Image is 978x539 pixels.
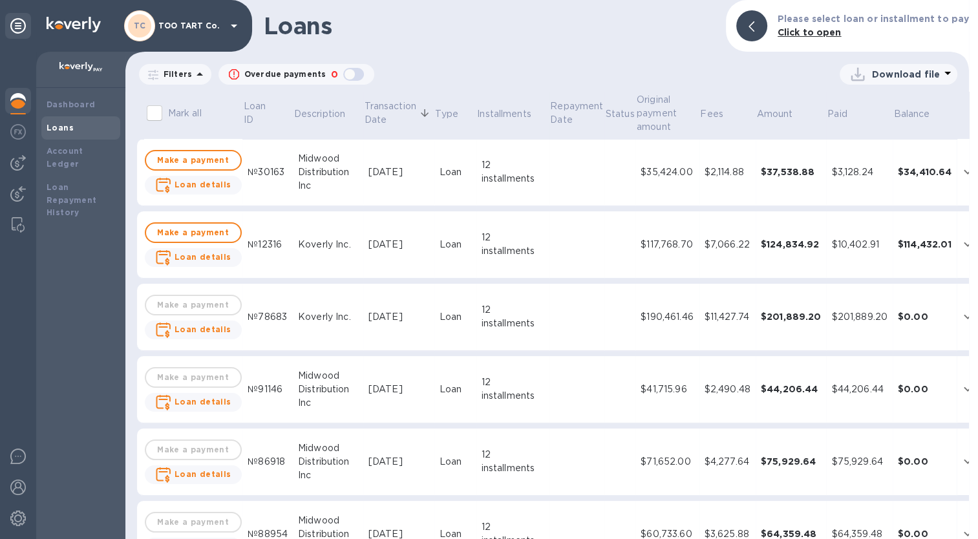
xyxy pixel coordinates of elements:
[958,452,977,471] button: expand row
[440,383,471,396] div: Loan
[368,455,429,469] div: [DATE]
[134,21,146,30] b: TC
[700,107,723,121] p: Fees
[175,469,231,479] b: Loan details
[827,107,847,121] p: Paid
[331,68,338,81] p: 0
[47,123,74,132] b: Loans
[831,238,887,251] div: $10,402.91
[958,307,977,326] button: expand row
[365,100,433,127] span: Transaction Date
[761,165,822,178] div: $37,538.88
[365,100,416,127] p: Transaction Date
[368,383,429,396] div: [DATE]
[705,383,750,396] div: $2,490.48
[298,310,358,324] div: Koverly Inc.
[175,397,231,407] b: Loan details
[778,14,969,24] b: Please select loan or installment to pay
[145,393,242,412] button: Loan details
[175,252,231,262] b: Loan details
[898,238,952,251] div: $114,432.01
[145,176,242,195] button: Loan details
[47,146,83,169] b: Account Ledger
[477,107,548,121] span: Installments
[168,107,202,120] p: Mark all
[872,68,940,81] p: Download file
[10,124,26,140] img: Foreign exchange
[435,107,458,121] p: Type
[47,182,97,218] b: Loan Repayment History
[145,321,242,339] button: Loan details
[244,100,292,127] span: Loan ID
[264,12,716,39] h1: Loans
[440,238,471,251] div: Loan
[435,107,475,121] span: Type
[831,165,887,179] div: $3,128.24
[894,107,930,121] p: Balance
[898,310,952,323] div: $0.00
[641,383,694,396] div: $41,715.96
[641,455,694,469] div: $71,652.00
[175,180,231,189] b: Loan details
[705,310,750,324] div: $11,427.74
[244,100,275,127] p: Loan ID
[248,165,288,179] div: №30163
[482,158,544,185] div: 12 installments
[158,69,192,79] p: Filters
[145,150,242,171] button: Make a payment
[831,383,887,396] div: $44,206.44
[298,238,358,251] div: Koverly Inc.
[47,100,96,109] b: Dashboard
[368,238,429,251] div: [DATE]
[440,310,471,324] div: Loan
[482,303,544,330] div: 12 installments
[550,100,603,127] p: Repayment Date
[756,107,809,121] span: Amount
[761,383,822,396] div: $44,206.44
[47,17,101,32] img: Logo
[756,107,792,121] p: Amount
[778,27,842,37] b: Click to open
[641,310,694,324] div: $190,461.46
[761,310,822,323] div: $201,889.20
[440,455,471,469] div: Loan
[248,238,288,251] div: №12316
[958,235,977,254] button: expand row
[831,310,887,324] div: $201,889.20
[294,107,345,121] p: Description
[440,165,471,179] div: Loan
[761,455,822,468] div: $75,929.64
[244,69,326,80] p: Overdue payments
[637,93,698,134] span: Original payment amount
[705,455,750,469] div: $4,277.64
[477,107,531,121] p: Installments
[145,222,242,243] button: Make a payment
[482,231,544,258] div: 12 installments
[898,165,952,178] div: $34,410.64
[368,165,429,179] div: [DATE]
[827,107,864,121] span: Paid
[156,225,230,240] span: Make a payment
[294,107,362,121] span: Description
[298,152,358,193] div: Midwood Distribution Inc
[705,165,750,179] div: $2,114.88
[637,93,681,134] p: Original payment amount
[831,455,887,469] div: $75,929.64
[482,375,544,403] div: 12 installments
[298,369,358,410] div: Midwood Distribution Inc
[5,13,31,39] div: Unpin categories
[898,383,952,396] div: $0.00
[248,455,288,469] div: №86918
[606,107,635,121] p: Status
[705,238,750,251] div: $7,066.22
[898,455,952,468] div: $0.00
[368,310,429,324] div: [DATE]
[641,238,694,251] div: $117,768.70
[218,64,374,85] button: Overdue payments0
[894,107,947,121] span: Balance
[145,248,242,267] button: Loan details
[145,465,242,484] button: Loan details
[298,441,358,482] div: Midwood Distribution Inc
